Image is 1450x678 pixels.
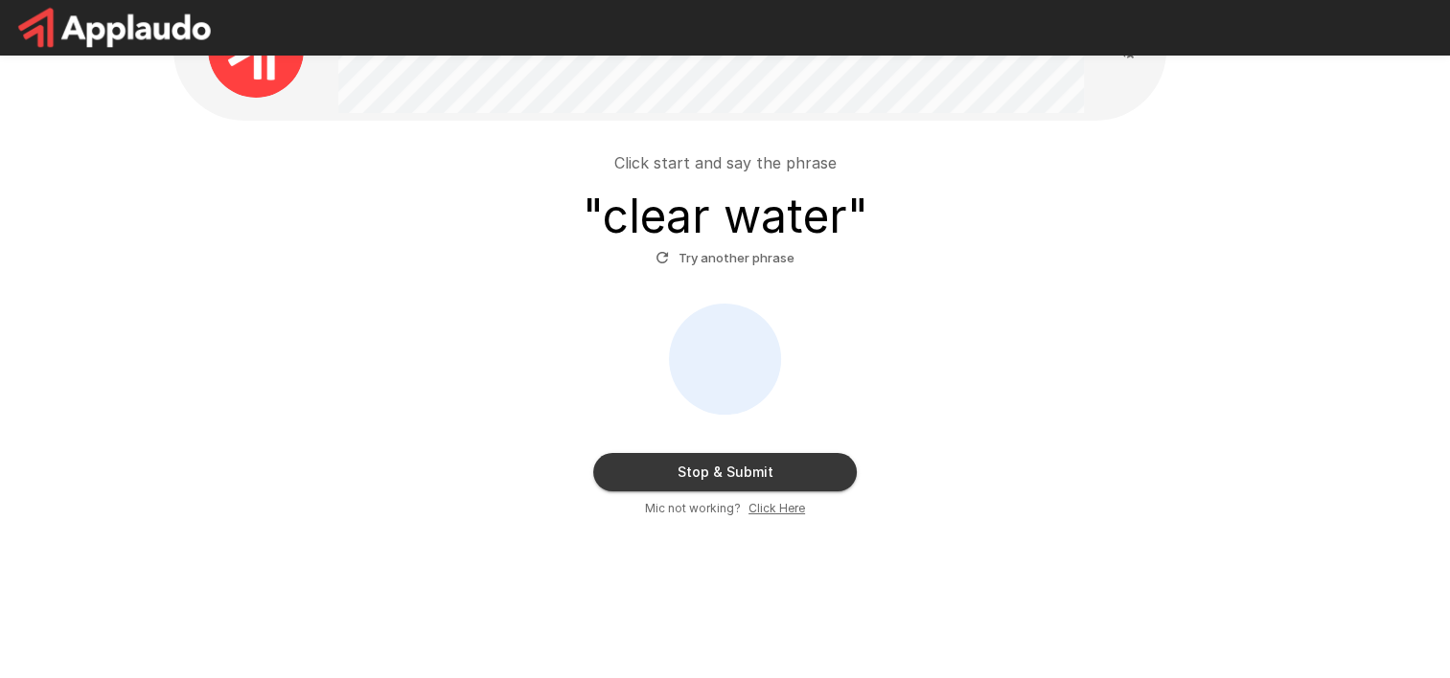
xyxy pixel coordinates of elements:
u: Click Here [748,501,805,515]
span: Mic not working? [645,499,741,518]
button: Stop & Submit [593,453,857,491]
button: Try another phrase [651,243,799,273]
p: Click start and say the phrase [614,151,837,174]
h3: " clear water " [583,190,868,243]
